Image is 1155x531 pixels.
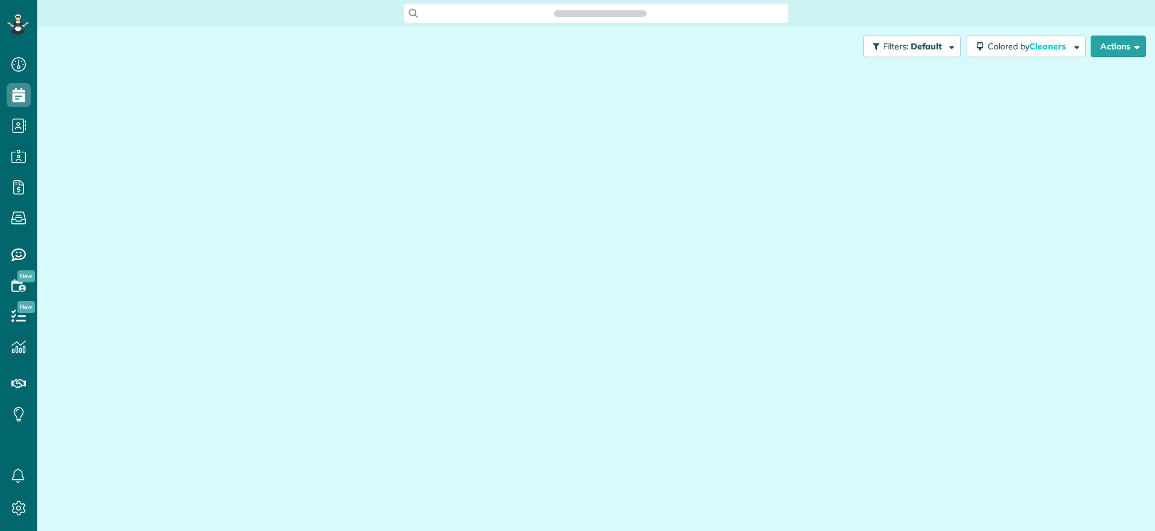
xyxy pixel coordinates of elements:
button: Colored byCleaners [967,36,1086,57]
button: Filters: Default [863,36,961,57]
button: Actions [1091,36,1146,57]
a: Filters: Default [857,36,961,57]
span: Colored by [988,41,1070,52]
span: New [17,301,35,313]
span: Search ZenMaid… [566,7,634,19]
span: Filters: [883,41,908,52]
span: Cleaners [1029,41,1068,52]
span: Default [911,41,943,52]
span: New [17,270,35,282]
